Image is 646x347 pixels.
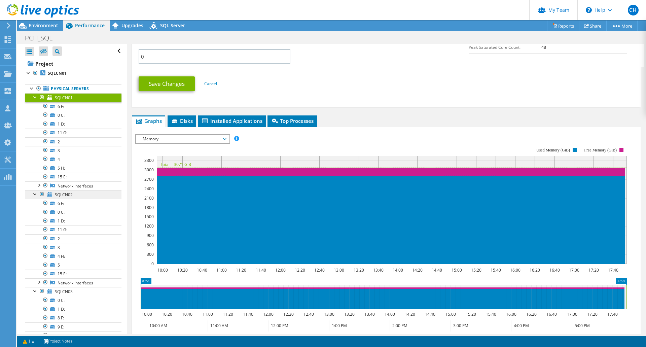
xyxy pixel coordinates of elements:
text: 1800 [144,205,154,210]
a: 0 C: [25,111,121,119]
text: 16:40 [546,311,557,317]
text: 16:40 [549,267,560,273]
text: 2400 [144,186,154,192]
a: Reports [547,21,579,31]
a: Share [579,21,607,31]
text: 11:20 [236,267,246,273]
a: 3 [25,146,121,155]
text: 10:00 [142,311,152,317]
a: 9 E: [25,322,121,331]
a: 6 F: [25,102,121,111]
span: Disks [171,117,193,124]
text: 12:20 [283,311,294,317]
a: SQLCN01 [25,93,121,102]
a: 11 G: [25,129,121,137]
span: Top Processes [271,117,314,124]
text: 10:20 [162,311,172,317]
text: 11:20 [223,311,233,317]
a: Physical Servers [25,84,121,93]
text: 15:20 [466,311,476,317]
b: SQLCN01 [48,70,67,76]
text: 14:20 [405,311,415,317]
text: Free Memory (GiB) [584,148,617,152]
a: SQLCN01 [25,69,121,78]
a: More [606,21,638,31]
a: Project Notes [39,337,77,346]
a: Cancel [204,81,217,86]
text: 15:20 [471,267,481,273]
span: SQLCN01 [55,95,73,101]
a: 2 [25,234,121,243]
text: 14:00 [393,267,403,273]
text: 13:20 [354,267,364,273]
text: 13:40 [364,311,375,317]
span: Environment [29,22,58,29]
text: 2700 [144,176,154,182]
text: 13:40 [373,267,384,273]
text: 14:40 [425,311,435,317]
a: 1 D: [25,120,121,129]
b: 48 [541,44,546,50]
text: 15:00 [452,267,462,273]
text: 12:00 [275,267,286,273]
text: 15:00 [445,311,456,317]
a: Network Interfaces [25,278,121,287]
text: 2100 [144,195,154,201]
text: Total = 3071 GiB [160,162,191,167]
text: 600 [147,242,154,248]
a: 4 [25,155,121,164]
a: 0 C: [25,296,121,305]
text: 11:40 [256,267,266,273]
text: 14:00 [385,311,395,317]
td: Peak Saturated Core Count: [469,41,541,53]
a: 1 [18,337,39,346]
text: 1500 [144,214,154,219]
text: 16:20 [530,267,540,273]
text: 13:00 [334,267,344,273]
a: 15 E: [25,173,121,181]
text: 300 [147,251,154,257]
a: 1 D: [25,305,121,314]
a: 8 F: [25,314,121,322]
a: SQLCN02 [25,190,121,199]
a: 60000970000197801310533030303243-a3fdaa2d- [25,331,121,346]
a: 11 G: [25,225,121,234]
span: Performance [75,22,105,29]
text: 15:40 [491,267,501,273]
text: 13:20 [344,311,355,317]
text: 15:40 [486,311,496,317]
text: 12:20 [295,267,305,273]
text: 1200 [144,223,154,229]
text: 12:40 [303,311,314,317]
text: 14:40 [432,267,442,273]
text: 13:00 [324,311,334,317]
a: Project [25,58,121,69]
a: 1 D: [25,217,121,225]
text: Used Memory (GiB) [536,148,570,152]
text: 11:40 [243,311,253,317]
text: 10:40 [182,311,192,317]
text: 11:00 [203,311,213,317]
a: SQLCN03 [25,287,121,296]
span: Memory [139,135,226,143]
text: 16:20 [526,311,537,317]
text: 10:40 [197,267,207,273]
a: 4 H: [25,252,121,261]
svg: \n [586,7,592,13]
text: 10:00 [157,267,168,273]
span: Installed Applications [201,117,262,124]
text: 16:00 [510,267,521,273]
text: 17:20 [587,311,598,317]
a: 0 C: [25,208,121,217]
text: 0 [151,261,154,267]
text: 900 [147,233,154,238]
a: 5 H: [25,164,121,173]
span: Upgrades [121,22,143,29]
text: 12:00 [263,311,274,317]
text: 11:00 [216,267,227,273]
a: 5 [25,261,121,270]
a: Save Changes [139,76,195,91]
text: 3000 [144,167,154,173]
a: 2 [25,137,121,146]
text: 17:20 [588,267,599,273]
